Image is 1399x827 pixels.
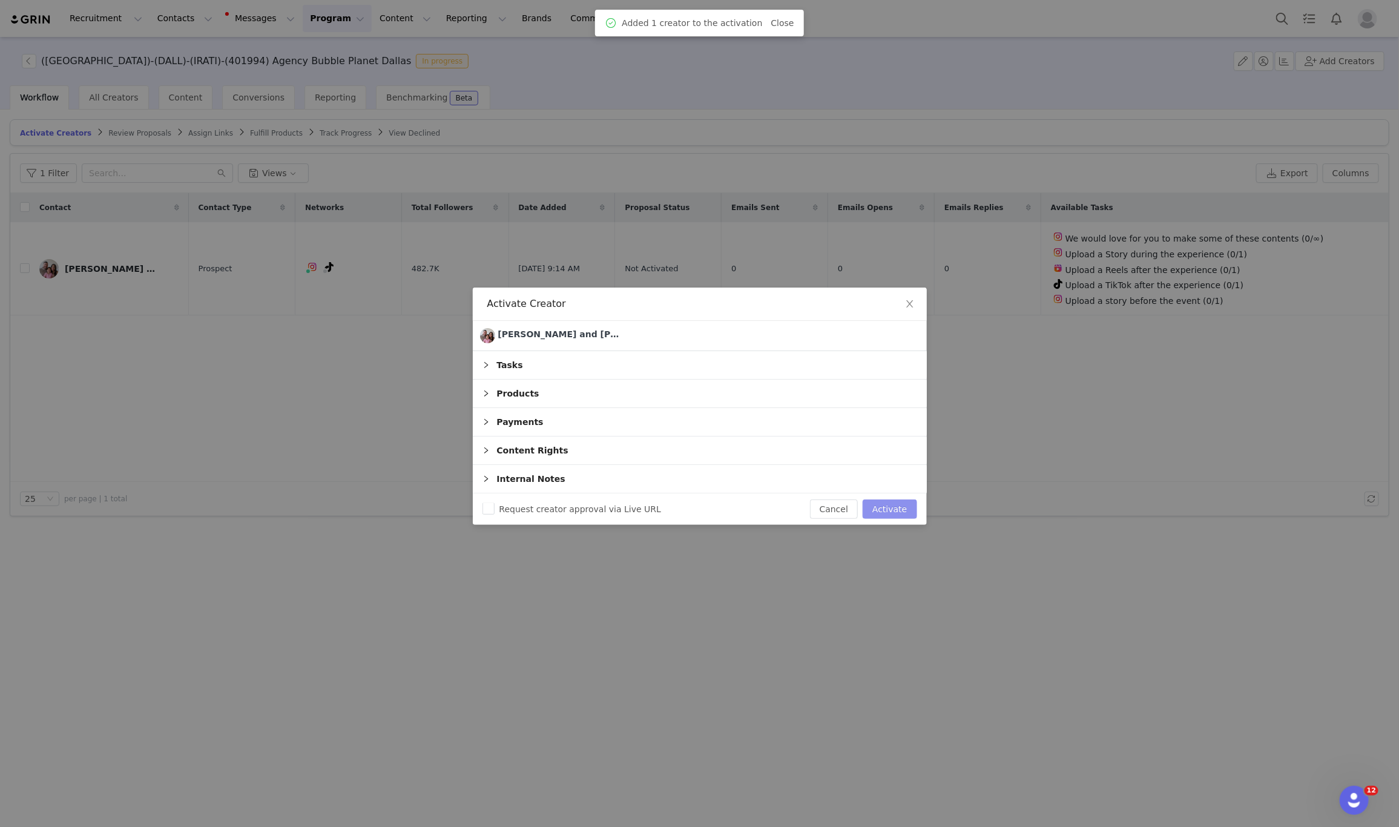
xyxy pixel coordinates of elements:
div: Activate Creator [487,297,912,311]
div: [PERSON_NAME] and [PERSON_NAME] [498,328,619,341]
span: Request creator approval via Live URL [495,504,667,514]
a: Close [771,18,794,28]
i: icon: right [482,447,490,454]
i: icon: right [482,475,490,483]
span: 12 [1364,786,1378,796]
a: [PERSON_NAME] and [PERSON_NAME] [480,328,619,343]
div: icon: rightPayments [473,408,927,436]
div: icon: rightInternal Notes [473,465,927,493]
i: icon: close [905,299,915,309]
button: Activate [863,499,917,519]
iframe: Intercom live chat [1340,786,1369,815]
i: icon: right [482,361,490,369]
button: Close [893,288,927,321]
div: icon: rightTasks [473,351,927,379]
div: icon: rightProducts [473,380,927,407]
div: icon: rightContent Rights [473,437,927,464]
span: Added 1 creator to the activation [622,17,762,30]
button: Cancel [810,499,858,519]
i: icon: right [482,418,490,426]
img: Joey and Cynthia [480,328,495,343]
i: icon: right [482,390,490,397]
